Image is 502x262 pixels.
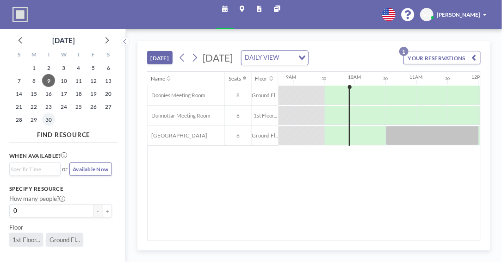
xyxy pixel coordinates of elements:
[12,113,25,126] span: Sunday, September 28, 2025
[93,204,103,217] button: -
[72,61,85,74] span: Thursday, September 4, 2025
[12,100,25,113] span: Sunday, September 21, 2025
[9,195,65,203] label: How many people?
[322,76,327,81] div: 30
[12,49,26,61] div: S
[52,34,75,47] div: [DATE]
[27,100,40,113] span: Monday, September 22, 2025
[9,128,118,139] h4: FIND RESOURCE
[57,61,70,74] span: Wednesday, September 3, 2025
[252,132,279,139] span: Ground Fl...
[27,61,40,74] span: Monday, September 1, 2025
[56,49,71,61] div: W
[147,51,173,64] button: [DATE]
[101,49,116,61] div: S
[41,49,56,61] div: T
[27,74,40,87] span: Monday, September 8, 2025
[403,51,481,64] button: YOUR RESERVATIONS1
[10,163,60,175] div: Search for option
[42,113,55,126] span: Tuesday, September 30, 2025
[384,76,388,81] div: 30
[203,52,233,63] span: [DATE]
[87,87,100,100] span: Friday, September 19, 2025
[11,165,55,173] input: Search for option
[348,74,361,80] div: 10AM
[437,11,480,18] span: [PERSON_NAME]
[12,74,25,87] span: Sunday, September 7, 2025
[282,53,293,63] input: Search for option
[27,87,40,100] span: Monday, September 15, 2025
[12,236,40,244] span: 1st Floor...
[72,87,85,100] span: Thursday, September 18, 2025
[286,74,297,80] div: 9AM
[148,112,211,119] span: Dunnottar Meeting Room
[69,162,112,176] button: Available Now
[103,204,112,217] button: +
[399,47,409,56] p: 1
[423,11,431,18] span: VG
[255,75,268,82] div: Floor
[243,53,281,63] span: DAILY VIEW
[87,74,100,87] span: Friday, September 12, 2025
[148,132,207,139] span: [GEOGRAPHIC_DATA]
[42,74,55,87] span: Tuesday, September 9, 2025
[72,100,85,113] span: Thursday, September 25, 2025
[87,100,100,113] span: Friday, September 26, 2025
[9,185,112,192] h3: Specify resource
[242,51,308,65] div: Search for option
[151,75,166,82] div: Name
[9,224,23,231] label: Floor
[57,87,70,100] span: Wednesday, September 17, 2025
[57,100,70,113] span: Wednesday, September 24, 2025
[50,236,80,244] span: Ground Fl...
[229,75,241,82] div: Seats
[26,49,41,61] div: M
[102,61,115,74] span: Saturday, September 6, 2025
[12,87,25,100] span: Sunday, September 14, 2025
[225,92,251,99] span: 8
[73,166,108,172] span: Available Now
[27,113,40,126] span: Monday, September 29, 2025
[42,61,55,74] span: Tuesday, September 2, 2025
[42,100,55,113] span: Tuesday, September 23, 2025
[102,100,115,113] span: Saturday, September 27, 2025
[62,165,68,173] span: or
[71,49,86,61] div: T
[42,87,55,100] span: Tuesday, September 16, 2025
[471,74,484,80] div: 12PM
[102,74,115,87] span: Saturday, September 13, 2025
[102,87,115,100] span: Saturday, September 20, 2025
[225,112,251,119] span: 6
[87,61,100,74] span: Friday, September 5, 2025
[225,132,251,139] span: 6
[86,49,101,61] div: F
[148,92,205,99] span: Doonies Meeting Room
[57,74,70,87] span: Wednesday, September 10, 2025
[72,74,85,87] span: Thursday, September 11, 2025
[446,76,450,81] div: 30
[410,74,423,80] div: 11AM
[252,112,279,119] span: 1st Floor...
[252,92,279,99] span: Ground Fl...
[12,7,28,22] img: organization-logo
